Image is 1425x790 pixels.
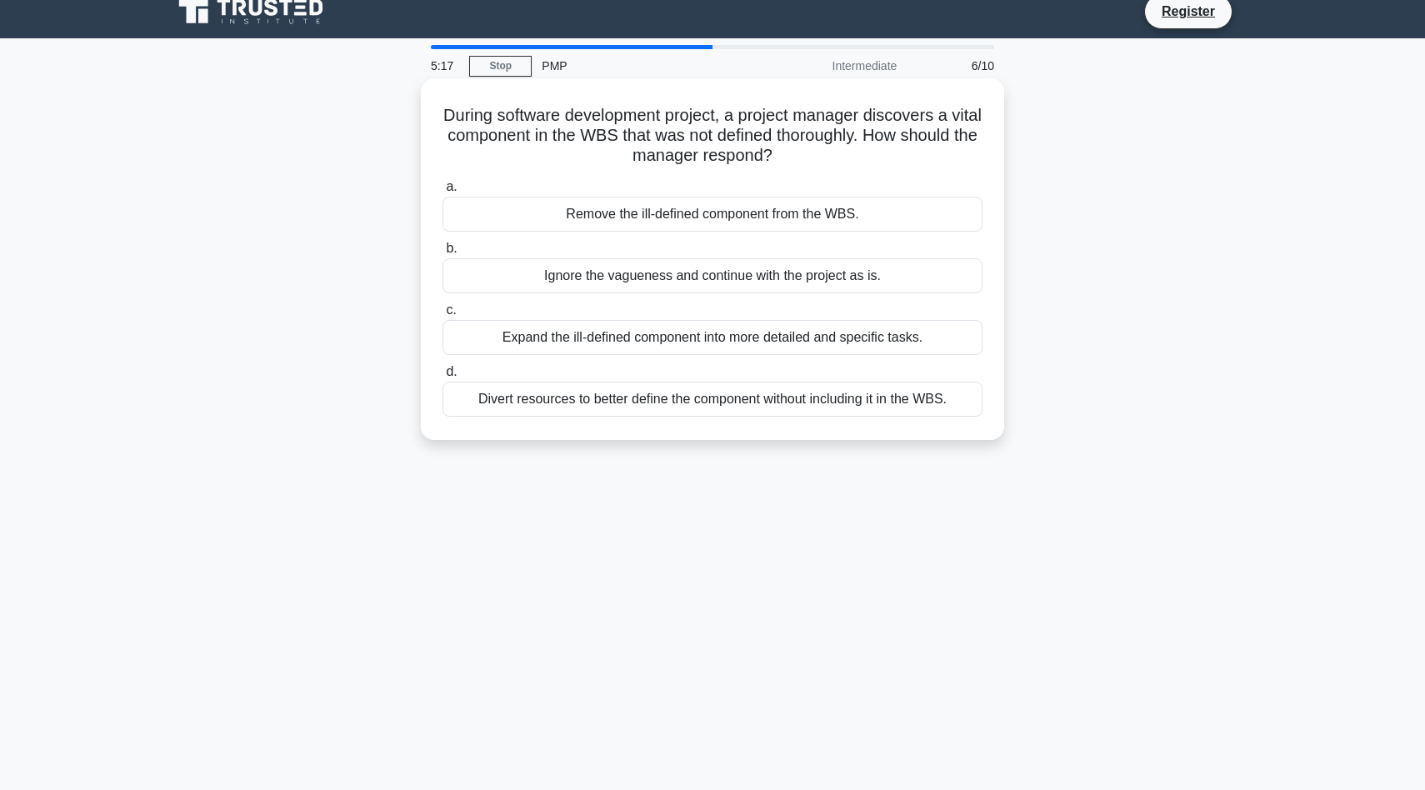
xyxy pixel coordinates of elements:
div: Ignore the vagueness and continue with the project as is. [442,258,982,293]
span: d. [446,364,457,378]
a: Register [1152,1,1225,22]
div: Expand the ill-defined component into more detailed and specific tasks. [442,320,982,355]
h5: During software development project, a project manager discovers a vital component in the WBS tha... [441,105,984,167]
div: PMP [532,49,761,82]
span: b. [446,241,457,255]
span: c. [446,302,456,317]
div: Remove the ill-defined component from the WBS. [442,197,982,232]
span: a. [446,179,457,193]
a: Stop [469,56,532,77]
div: Divert resources to better define the component without including it in the WBS. [442,382,982,417]
div: Intermediate [761,49,907,82]
div: 6/10 [907,49,1004,82]
div: 5:17 [421,49,469,82]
